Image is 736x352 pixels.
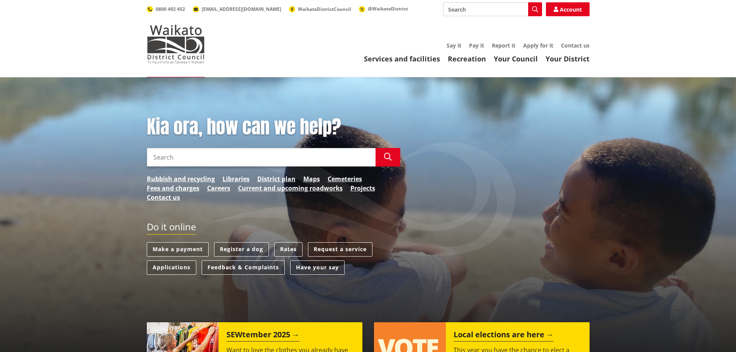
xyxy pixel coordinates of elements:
a: Cemeteries [328,174,362,184]
a: Rubbish and recycling [147,174,215,184]
a: Request a service [308,242,372,257]
span: WaikatoDistrictCouncil [298,6,351,12]
a: Pay it [469,42,484,49]
a: Careers [207,184,230,193]
h1: Kia ora, how can we help? [147,116,400,138]
a: Register a dog [214,242,269,257]
img: Waikato District Council - Te Kaunihera aa Takiwaa o Waikato [147,25,205,63]
a: @WaikatoDistrict [359,5,408,12]
a: Services and facilities [364,54,440,63]
a: Libraries [223,174,250,184]
a: District plan [257,174,296,184]
a: Fees and charges [147,184,199,193]
a: Contact us [147,193,180,202]
a: Say it [447,42,461,49]
a: Report it [492,42,515,49]
a: Have your say [290,260,345,275]
input: Search input [147,148,376,167]
a: Your Council [494,54,538,63]
a: Applications [147,260,196,275]
a: Rates [274,242,303,257]
a: Current and upcoming roadworks [238,184,343,193]
span: @WaikatoDistrict [368,5,408,12]
a: 0800 492 452 [147,6,185,12]
a: Projects [350,184,375,193]
a: Maps [303,174,320,184]
a: Recreation [448,54,486,63]
a: Make a payment [147,242,209,257]
a: Contact us [561,42,590,49]
span: [EMAIL_ADDRESS][DOMAIN_NAME] [202,6,281,12]
span: 0800 492 452 [156,6,185,12]
a: Your District [546,54,590,63]
a: Apply for it [523,42,553,49]
a: WaikatoDistrictCouncil [289,6,351,12]
a: Account [546,2,590,16]
a: [EMAIL_ADDRESS][DOMAIN_NAME] [193,6,281,12]
a: Feedback & Complaints [202,260,285,275]
h2: SEWtember 2025 [226,330,299,342]
h2: Do it online [147,221,196,235]
h2: Local elections are here [454,330,554,342]
input: Search input [443,2,542,16]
